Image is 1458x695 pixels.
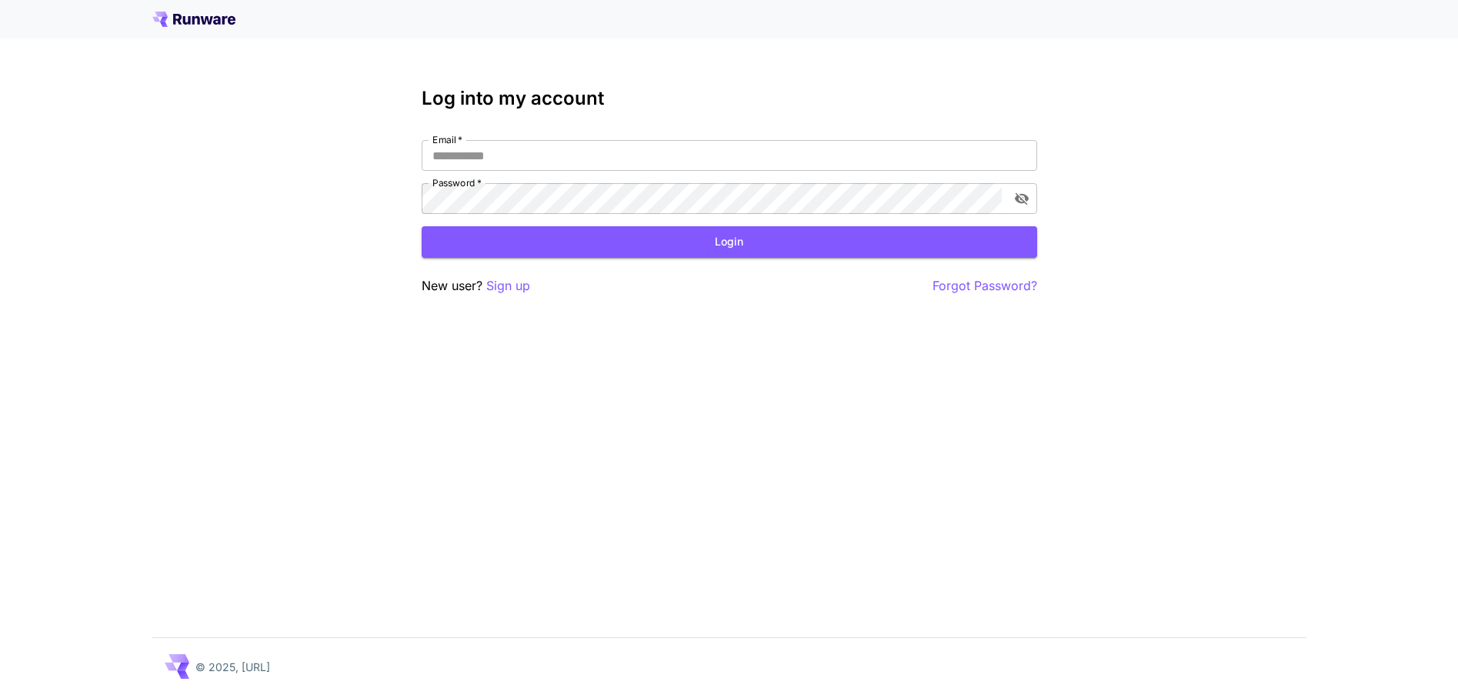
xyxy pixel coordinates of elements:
[422,226,1037,258] button: Login
[422,276,530,296] p: New user?
[1008,185,1036,212] button: toggle password visibility
[933,276,1037,296] button: Forgot Password?
[432,176,482,189] label: Password
[422,88,1037,109] h3: Log into my account
[486,276,530,296] button: Sign up
[195,659,270,675] p: © 2025, [URL]
[432,133,462,146] label: Email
